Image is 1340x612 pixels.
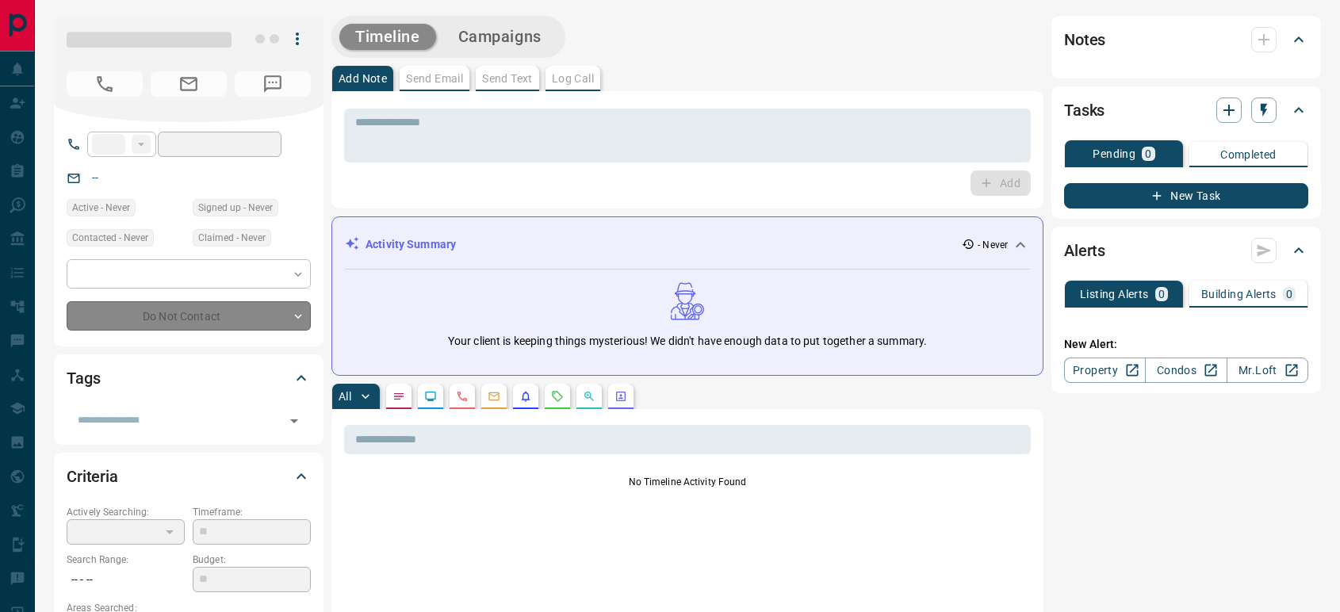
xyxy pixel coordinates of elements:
[1093,148,1135,159] p: Pending
[1064,27,1105,52] h2: Notes
[67,359,311,397] div: Tags
[67,567,185,593] p: -- - --
[193,505,311,519] p: Timeframe:
[1064,238,1105,263] h2: Alerts
[1158,289,1165,300] p: 0
[1227,358,1308,383] a: Mr.Loft
[344,475,1031,489] p: No Timeline Activity Found
[339,391,351,402] p: All
[1064,231,1308,270] div: Alerts
[551,390,564,403] svg: Requests
[448,333,927,350] p: Your client is keeping things mysterious! We didn't have enough data to put together a summary.
[339,24,436,50] button: Timeline
[72,200,130,216] span: Active - Never
[424,390,437,403] svg: Lead Browsing Activity
[1220,149,1277,160] p: Completed
[1201,289,1277,300] p: Building Alerts
[67,71,143,97] span: No Number
[72,230,148,246] span: Contacted - Never
[67,457,311,495] div: Criteria
[67,301,311,331] div: Do Not Contact
[456,390,469,403] svg: Calls
[392,390,405,403] svg: Notes
[235,71,311,97] span: No Number
[198,200,273,216] span: Signed up - Never
[1286,289,1292,300] p: 0
[1080,289,1149,300] p: Listing Alerts
[1145,148,1151,159] p: 0
[978,238,1008,252] p: - Never
[92,171,98,184] a: --
[1064,98,1105,123] h2: Tasks
[345,230,1030,259] div: Activity Summary- Never
[151,71,227,97] span: No Email
[193,553,311,567] p: Budget:
[583,390,595,403] svg: Opportunities
[1064,336,1308,353] p: New Alert:
[67,553,185,567] p: Search Range:
[519,390,532,403] svg: Listing Alerts
[283,410,305,432] button: Open
[198,230,266,246] span: Claimed - Never
[1064,91,1308,129] div: Tasks
[1064,358,1146,383] a: Property
[339,73,387,84] p: Add Note
[67,505,185,519] p: Actively Searching:
[1064,21,1308,59] div: Notes
[67,464,118,489] h2: Criteria
[366,236,456,253] p: Activity Summary
[442,24,557,50] button: Campaigns
[614,390,627,403] svg: Agent Actions
[67,365,100,391] h2: Tags
[488,390,500,403] svg: Emails
[1145,358,1227,383] a: Condos
[1064,183,1308,208] button: New Task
